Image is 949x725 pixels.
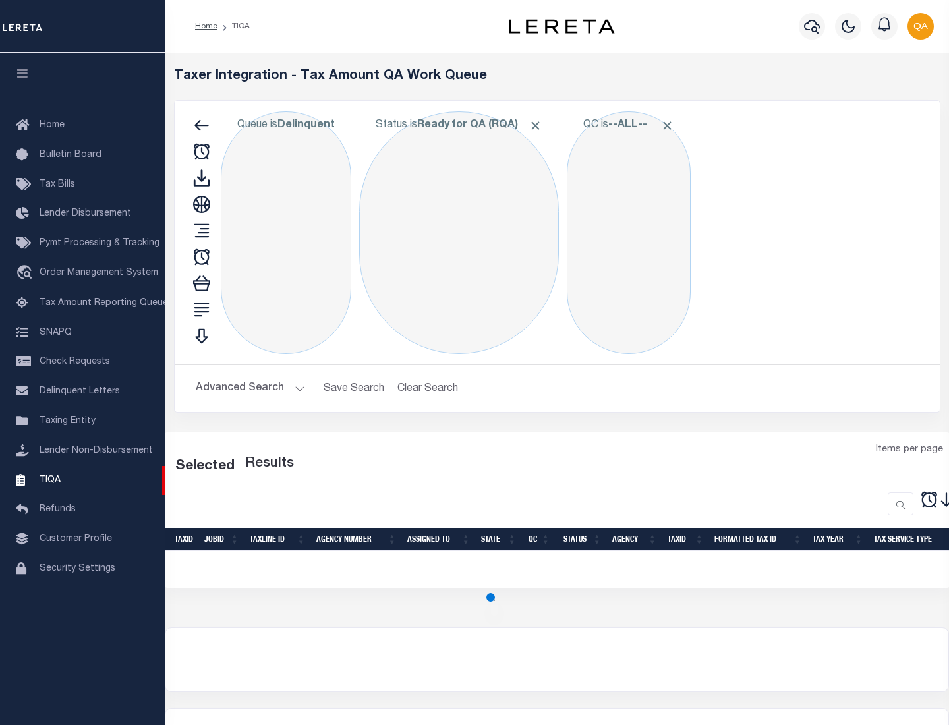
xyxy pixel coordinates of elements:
span: Customer Profile [40,535,112,544]
span: Lender Non-Disbursement [40,446,153,455]
span: Refunds [40,505,76,514]
span: Lender Disbursement [40,209,131,218]
img: svg+xml;base64,PHN2ZyB4bWxucz0iaHR0cDovL3d3dy53My5vcmcvMjAwMC9zdmciIHBvaW50ZXItZXZlbnRzPSJub25lIi... [907,13,934,40]
div: Click to Edit [359,111,559,354]
span: Click to Remove [660,119,674,132]
span: Items per page [876,443,943,457]
th: Agency [607,528,662,551]
button: Advanced Search [196,376,305,401]
span: TIQA [40,475,61,484]
span: Order Management System [40,268,158,277]
span: Bulletin Board [40,150,101,159]
th: QC [522,528,556,551]
span: Taxing Entity [40,417,96,426]
span: Security Settings [40,564,115,573]
button: Clear Search [392,376,464,401]
span: Home [40,121,65,130]
th: State [476,528,522,551]
span: Check Requests [40,357,110,366]
th: Formatted Tax ID [709,528,807,551]
span: SNAPQ [40,328,72,337]
span: Tax Amount Reporting Queue [40,299,168,308]
div: Click to Edit [567,111,691,354]
span: Click to Remove [529,119,542,132]
h5: Taxer Integration - Tax Amount QA Work Queue [174,69,940,84]
a: Home [195,22,217,30]
div: Click to Edit [221,111,351,354]
li: TIQA [217,20,250,32]
th: Assigned To [402,528,476,551]
div: Selected [175,456,235,477]
b: Ready for QA (RQA) [417,120,542,130]
span: Delinquent Letters [40,387,120,396]
th: TaxID [169,528,199,551]
b: Delinquent [277,120,335,130]
th: Agency Number [311,528,402,551]
img: logo-dark.svg [509,19,614,34]
th: TaxID [662,528,709,551]
label: Results [245,453,294,475]
i: travel_explore [16,265,37,282]
th: TaxLine ID [244,528,311,551]
b: --ALL-- [608,120,647,130]
th: Status [556,528,607,551]
th: Tax Year [807,528,869,551]
span: Tax Bills [40,180,75,189]
button: Save Search [316,376,392,401]
th: JobID [199,528,244,551]
span: Pymt Processing & Tracking [40,239,159,248]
